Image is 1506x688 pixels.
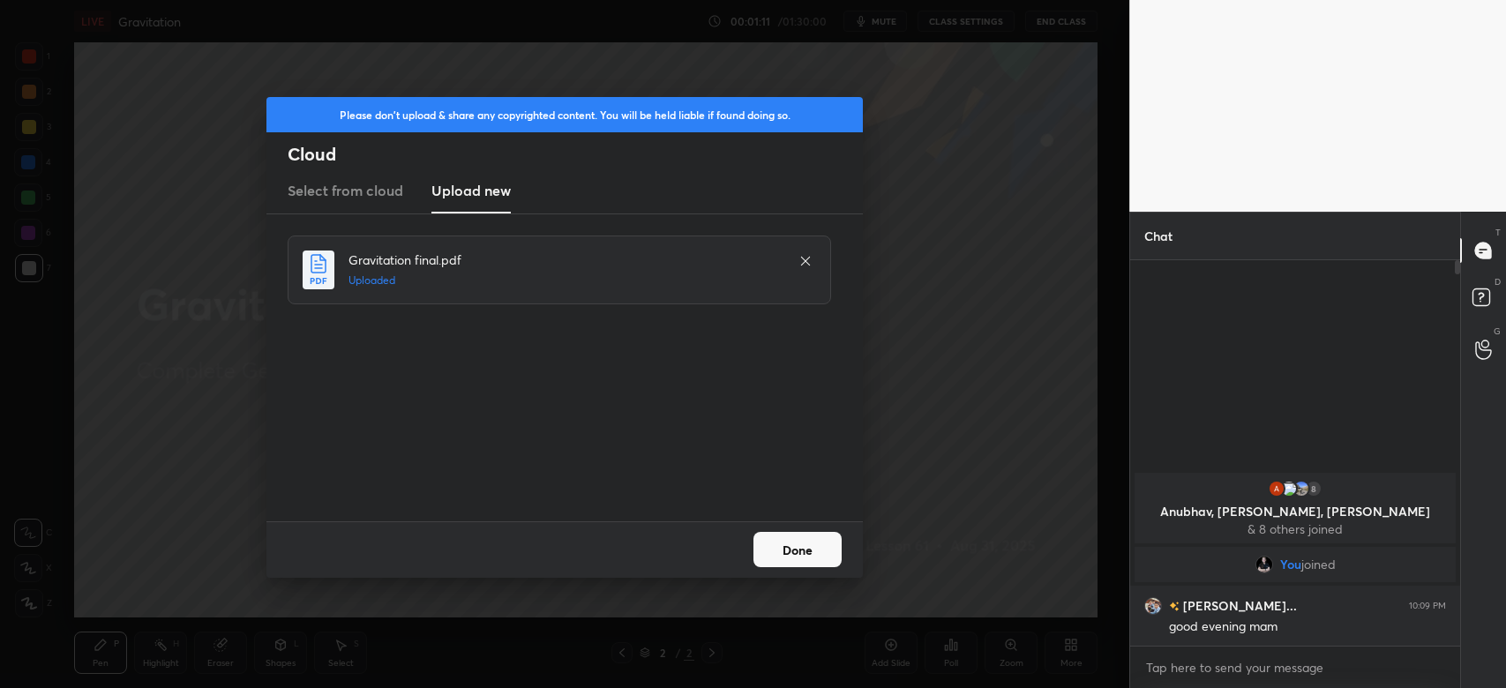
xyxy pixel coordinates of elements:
[1145,522,1445,536] p: & 8 others joined
[1495,226,1501,239] p: T
[1268,480,1285,497] img: 3
[1305,480,1322,497] div: 8
[1494,325,1501,338] p: G
[1145,505,1445,519] p: Anubhav, [PERSON_NAME], [PERSON_NAME]
[1495,275,1501,288] p: D
[1409,601,1446,611] div: 10:09 PM
[1280,557,1301,572] span: You
[1130,469,1460,647] div: grid
[1292,480,1310,497] img: 0b40ea21a4d24dfd9eb5904d69a03930.jpg
[1280,480,1298,497] img: 3
[753,532,842,567] button: Done
[288,143,863,166] h2: Cloud
[1180,596,1297,615] h6: [PERSON_NAME]...
[1301,557,1336,572] span: joined
[1130,213,1187,259] p: Chat
[1144,597,1162,615] img: bd0e6f8a1bdb46fc87860b803eab4bec.jpg
[266,97,863,132] div: Please don't upload & share any copyrighted content. You will be held liable if found doing so.
[1169,618,1446,636] div: good evening mam
[348,251,781,269] h4: Gravitation final.pdf
[1255,556,1273,573] img: bf1e84bf73f945abbc000c2175944321.jpg
[431,180,511,201] h3: Upload new
[348,273,781,288] h5: Uploaded
[1169,602,1180,611] img: no-rating-badge.077c3623.svg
